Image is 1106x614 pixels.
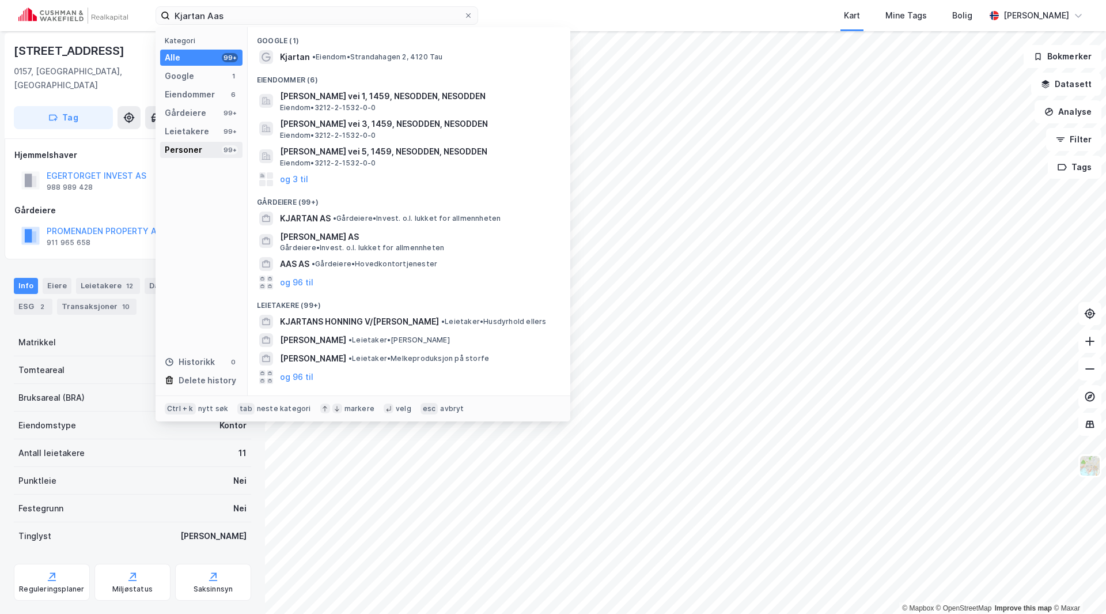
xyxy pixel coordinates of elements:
[1046,128,1101,151] button: Filter
[14,65,158,92] div: 0157, [GEOGRAPHIC_DATA], [GEOGRAPHIC_DATA]
[222,145,238,155] div: 99+
[1048,559,1106,614] div: Kontrollprogram for chat
[280,243,444,253] span: Gårdeiere • Invest. o.l. lukket for allmennheten
[112,585,153,594] div: Miljøstatus
[14,204,251,217] div: Gårdeiere
[396,404,411,413] div: velg
[124,280,135,292] div: 12
[248,386,570,407] div: Personer (99+)
[229,71,238,81] div: 1
[222,127,238,136] div: 99+
[349,336,450,345] span: Leietaker • [PERSON_NAME]
[902,604,934,612] a: Mapbox
[936,604,992,612] a: OpenStreetMap
[165,403,196,415] div: Ctrl + k
[844,9,860,22] div: Kart
[1003,9,1069,22] div: [PERSON_NAME]
[76,278,140,294] div: Leietakere
[194,585,233,594] div: Saksinnsyn
[14,299,52,315] div: ESG
[222,108,238,118] div: 99+
[219,419,247,432] div: Kontor
[18,529,51,543] div: Tinglyst
[349,354,489,363] span: Leietaker • Melkeproduksjon på storfe
[47,238,90,247] div: 911 965 658
[198,404,229,413] div: nytt søk
[1079,455,1101,477] img: Z
[165,355,215,369] div: Historikk
[280,276,313,289] button: og 96 til
[57,299,137,315] div: Transaksjoner
[222,53,238,62] div: 99+
[165,51,180,65] div: Alle
[233,474,247,488] div: Nei
[441,317,445,326] span: •
[47,183,93,192] div: 988 989 428
[165,88,215,101] div: Eiendommer
[18,391,85,405] div: Bruksareal (BRA)
[179,374,236,387] div: Delete history
[1048,559,1106,614] iframe: Chat Widget
[248,27,570,48] div: Google (1)
[36,301,48,312] div: 2
[14,278,38,294] div: Info
[1024,45,1101,68] button: Bokmerker
[312,259,315,268] span: •
[229,90,238,99] div: 6
[280,352,346,366] span: [PERSON_NAME]
[280,370,313,384] button: og 96 til
[237,403,255,415] div: tab
[280,117,556,131] span: [PERSON_NAME] vei 3, 1459, NESODDEN, NESODDEN
[165,36,243,45] div: Kategori
[952,9,972,22] div: Bolig
[280,50,310,64] span: Kjartan
[280,172,308,186] button: og 3 til
[180,529,247,543] div: [PERSON_NAME]
[165,106,206,120] div: Gårdeiere
[18,7,128,24] img: cushman-wakefield-realkapital-logo.202ea83816669bd177139c58696a8fa1.svg
[280,159,376,168] span: Eiendom • 3212-2-1532-0-0
[18,419,76,432] div: Eiendomstype
[280,212,331,225] span: KJARTAN AS
[14,42,127,60] div: [STREET_ADDRESS]
[280,131,376,140] span: Eiendom • 3212-2-1532-0-0
[1048,156,1101,179] button: Tags
[1035,100,1101,123] button: Analyse
[333,214,501,223] span: Gårdeiere • Invest. o.l. lukket for allmennheten
[43,278,71,294] div: Eiere
[18,502,63,515] div: Festegrunn
[145,278,188,294] div: Datasett
[349,336,352,344] span: •
[421,403,438,415] div: esc
[229,357,238,367] div: 0
[280,103,376,112] span: Eiendom • 3212-2-1532-0-0
[344,404,374,413] div: markere
[995,604,1052,612] a: Improve this map
[248,189,570,209] div: Gårdeiere (99+)
[1031,73,1101,96] button: Datasett
[14,148,251,162] div: Hjemmelshaver
[280,333,346,347] span: [PERSON_NAME]
[248,66,570,87] div: Eiendommer (6)
[280,315,439,329] span: KJARTANS HONNING V/[PERSON_NAME]
[19,585,84,594] div: Reguleringsplaner
[280,89,556,103] span: [PERSON_NAME] vei 1, 1459, NESODDEN, NESODDEN
[312,52,316,61] span: •
[233,502,247,515] div: Nei
[280,145,556,159] span: [PERSON_NAME] vei 5, 1459, NESODDEN, NESODDEN
[165,143,202,157] div: Personer
[257,404,311,413] div: neste kategori
[18,474,56,488] div: Punktleie
[238,446,247,460] div: 11
[441,317,547,326] span: Leietaker • Husdyrhold ellers
[349,354,352,363] span: •
[280,230,556,244] span: [PERSON_NAME] AS
[170,7,464,24] input: Søk på adresse, matrikkel, gårdeiere, leietakere eller personer
[280,257,309,271] span: AAS AS
[885,9,927,22] div: Mine Tags
[312,259,437,269] span: Gårdeiere • Hovedkontortjenester
[312,52,443,62] span: Eiendom • Strandahagen 2, 4120 Tau
[14,106,113,129] button: Tag
[18,336,56,349] div: Matrikkel
[120,301,132,312] div: 10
